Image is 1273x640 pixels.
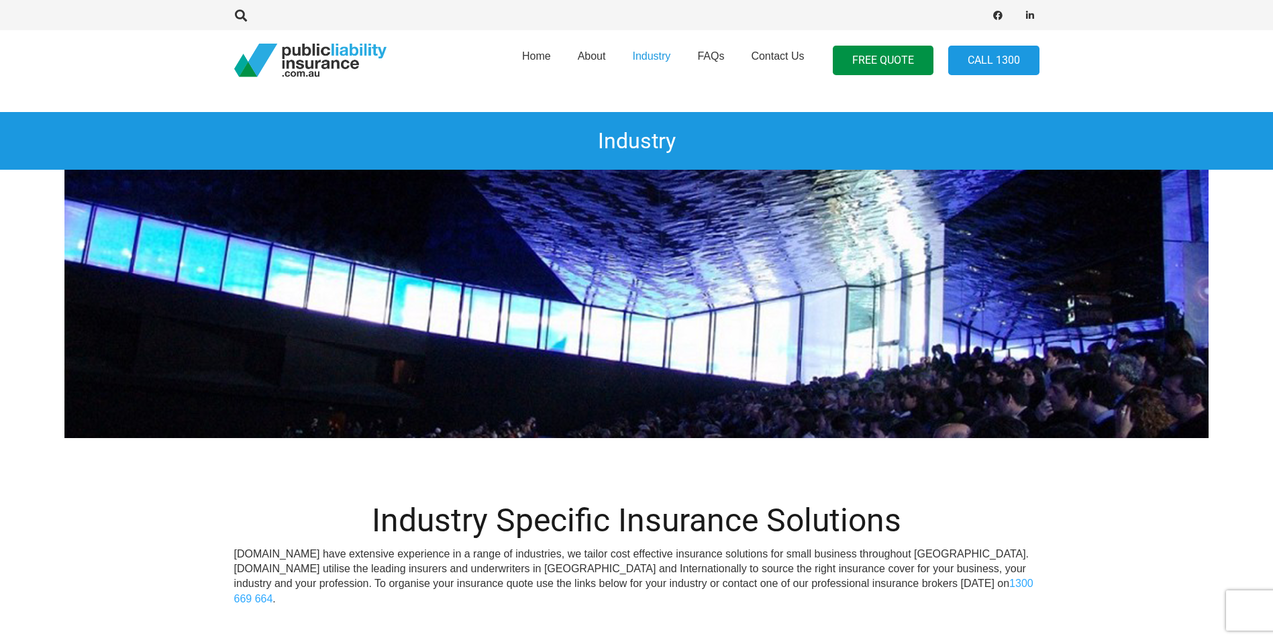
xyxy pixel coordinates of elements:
[564,26,619,95] a: About
[737,26,817,95] a: Contact Us
[632,50,670,62] span: Industry
[234,578,1033,604] a: 1300 669 664
[234,547,1039,607] p: [DOMAIN_NAME] have extensive experience in a range of industries, we tailor cost effective insura...
[228,9,255,21] a: Search
[522,50,551,62] span: Home
[751,50,804,62] span: Contact Us
[948,46,1039,76] a: Call 1300
[1021,6,1039,25] a: LinkedIn
[697,50,724,62] span: FAQs
[234,501,1039,540] h1: Industry Specific Insurance Solutions
[578,50,606,62] span: About
[234,44,387,77] a: pli_logotransparent
[833,46,933,76] a: FREE QUOTE
[64,170,1209,438] img: Industry Specific Insurance Solutions
[509,26,564,95] a: Home
[619,26,684,95] a: Industry
[684,26,737,95] a: FAQs
[988,6,1007,25] a: Facebook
